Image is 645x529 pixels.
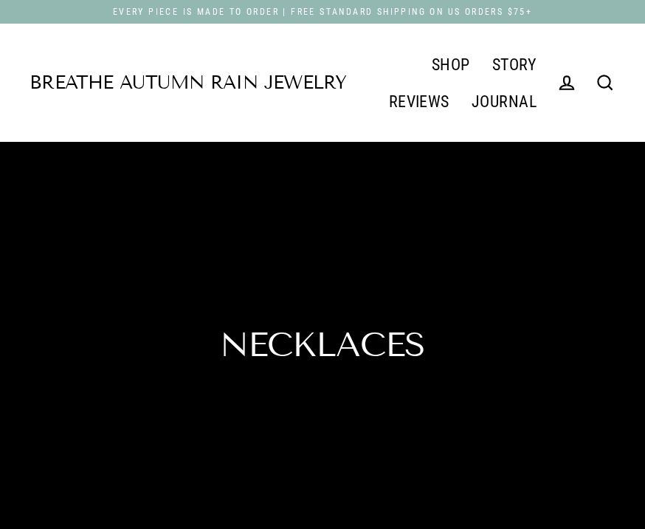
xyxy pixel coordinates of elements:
[481,46,548,83] a: STORY
[30,74,346,92] a: Breathe Autumn Rain Jewelry
[220,328,426,362] h1: Necklaces
[421,46,481,83] a: SHOP
[346,46,548,120] div: Primary
[461,83,548,120] a: JOURNAL
[378,83,461,120] a: REVIEWS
